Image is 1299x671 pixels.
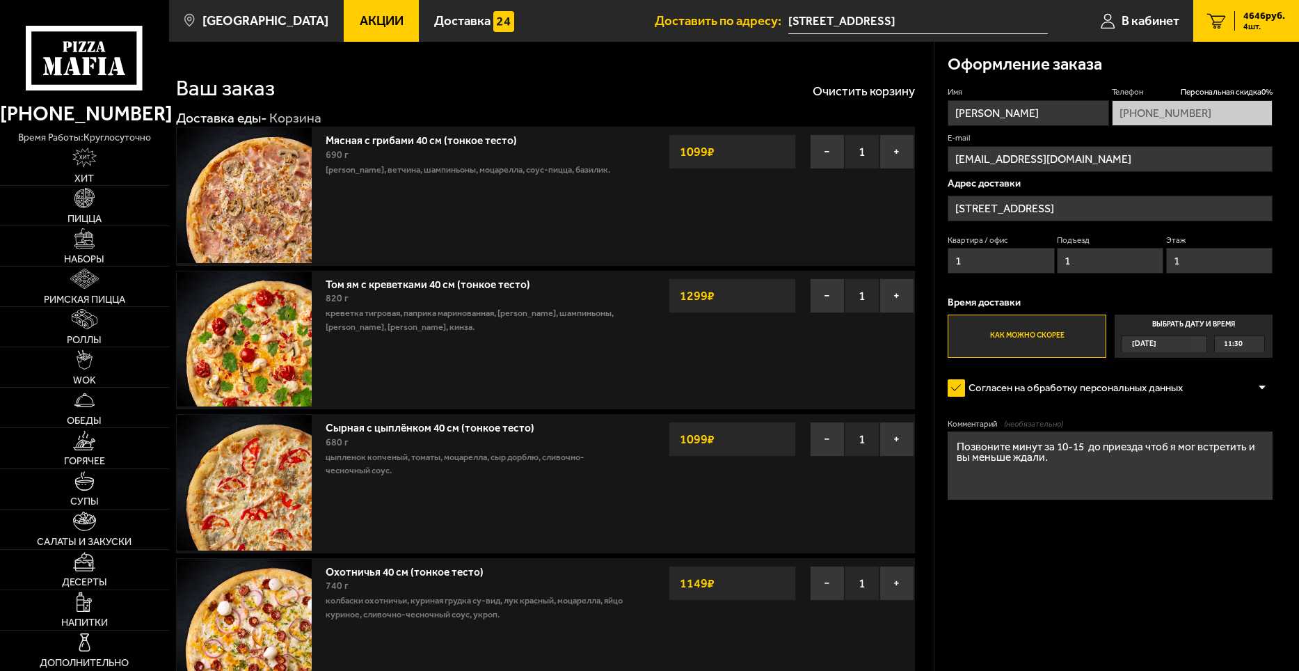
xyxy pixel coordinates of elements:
strong: 1099 ₽ [676,139,718,165]
span: Салаты и закуски [37,537,132,546]
div: Корзина [269,109,321,127]
button: + [879,566,914,601]
a: Охотничья 40 см (тонкое тесто) [326,561,497,578]
input: @ [948,146,1273,172]
button: Очистить корзину [813,85,915,97]
label: Квартира / офис [948,235,1054,246]
h1: Ваш заказ [176,77,275,99]
span: Десерты [62,577,107,587]
span: Хит [74,173,94,183]
span: Супы [70,496,99,506]
button: + [879,134,914,169]
input: +7 ( [1112,100,1273,126]
button: + [879,278,914,313]
span: Наборы [64,254,104,264]
span: В кабинет [1122,15,1179,28]
p: цыпленок копченый, томаты, моцарелла, сыр дорблю, сливочно-чесночный соус. [326,450,626,477]
p: [PERSON_NAME], ветчина, шампиньоны, моцарелла, соус-пицца, базилик. [326,163,626,176]
button: − [810,278,845,313]
span: 820 г [326,292,349,304]
span: Акции [360,15,404,28]
span: Обеды [67,416,102,425]
span: 680 г [326,436,349,448]
span: Напитки [61,617,108,627]
label: Выбрать дату и время [1115,315,1273,358]
p: колбаски охотничьи, куриная грудка су-вид, лук красный, моцарелла, яйцо куриное, сливочно-чесночн... [326,594,626,621]
span: 1 [845,278,879,313]
span: 1 [845,422,879,457]
span: 4 шт. [1243,22,1285,31]
a: Доставка еды- [176,110,267,126]
span: 11:30 [1224,336,1243,352]
button: − [810,422,845,457]
button: − [810,134,845,169]
span: Пицца [67,214,102,223]
span: Дополнительно [40,658,129,668]
span: Горячее [64,456,105,466]
a: Сырная с цыплёнком 40 см (тонкое тесто) [326,417,548,434]
span: (необязательно) [1004,418,1063,429]
span: Роллы [67,335,102,345]
a: Мясная с грибами 40 см (тонкое тесто) [326,129,530,147]
label: Этаж [1166,235,1273,246]
label: Как можно скорее [948,315,1106,358]
p: Время доставки [948,297,1273,308]
input: Ваш адрес доставки [788,8,1048,34]
label: Имя [948,86,1108,97]
button: − [810,566,845,601]
strong: 1099 ₽ [676,426,718,452]
p: креветка тигровая, паприка маринованная, [PERSON_NAME], шампиньоны, [PERSON_NAME], [PERSON_NAME],... [326,306,626,333]
label: Телефон [1112,86,1273,97]
input: Имя [948,100,1108,126]
label: Согласен на обработку персональных данных [948,374,1196,402]
span: [GEOGRAPHIC_DATA] [202,15,328,28]
span: Россия, Санкт-Петербург, улица Пилотов, 14к1 [788,8,1048,34]
span: Доставить по адресу: [655,15,788,28]
span: 4646 руб. [1243,11,1285,21]
a: Том ям с креветками 40 см (тонкое тесто) [326,274,543,291]
strong: 1149 ₽ [676,570,718,597]
span: Доставка [434,15,491,28]
span: WOK [73,375,96,385]
span: 740 г [326,580,349,592]
span: Персональная скидка 0 % [1181,86,1273,97]
strong: 1299 ₽ [676,283,718,309]
label: E-mail [948,132,1273,143]
img: 15daf4d41897b9f0e9f617042186c801.svg [493,11,513,31]
label: Комментарий [948,418,1273,429]
span: Римская пицца [44,294,125,304]
span: 1 [845,566,879,601]
span: 690 г [326,149,349,161]
p: Адрес доставки [948,178,1273,189]
h3: Оформление заказа [948,56,1102,72]
button: + [879,422,914,457]
span: 1 [845,134,879,169]
span: [DATE] [1132,336,1156,352]
label: Подъезд [1057,235,1163,246]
